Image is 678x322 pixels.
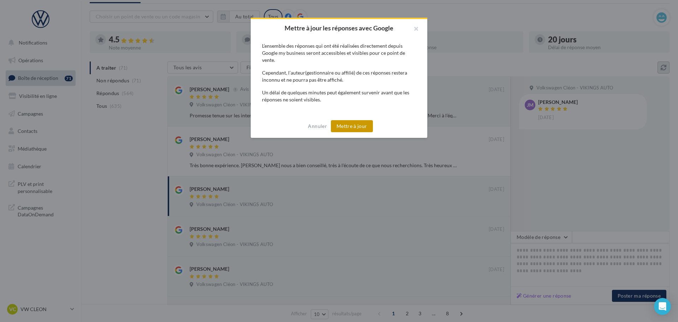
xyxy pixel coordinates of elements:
[262,25,416,31] h2: Mettre à jour les réponses avec Google
[262,69,416,83] div: Cependant, l’auteur(gestionnaire ou affilié) de ces réponses restera inconnu et ne pourra pas êtr...
[305,122,329,130] button: Annuler
[331,120,373,132] button: Mettre à jour
[262,43,405,63] span: L’ensemble des réponses qui ont été réalisées directement depuis Google my business seront access...
[262,89,416,103] div: Un délai de quelques minutes peut également survenir avant que les réponses ne soient visibles.
[654,298,671,315] div: Open Intercom Messenger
